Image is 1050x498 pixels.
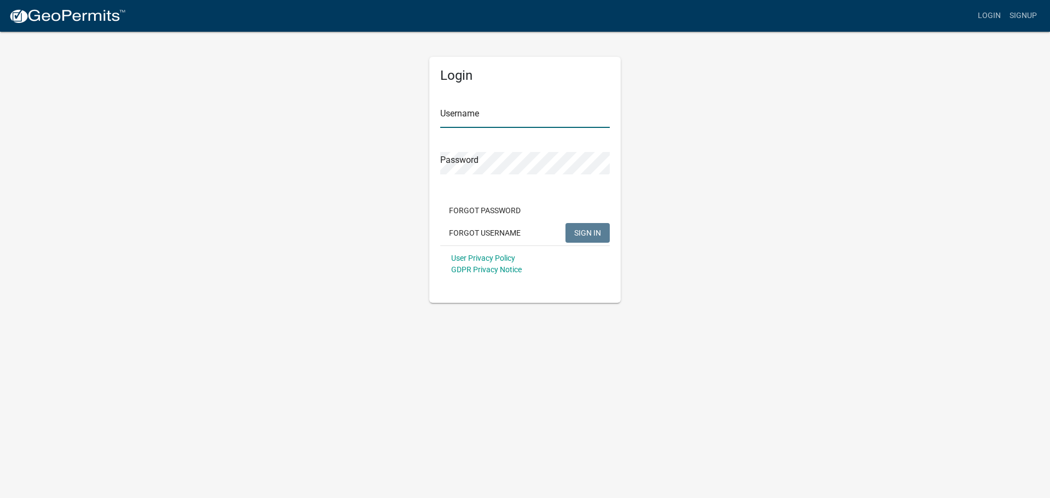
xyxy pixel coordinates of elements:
[565,223,610,243] button: SIGN IN
[574,228,601,237] span: SIGN IN
[440,68,610,84] h5: Login
[1005,5,1041,26] a: Signup
[440,223,529,243] button: Forgot Username
[973,5,1005,26] a: Login
[451,254,515,262] a: User Privacy Policy
[440,201,529,220] button: Forgot Password
[451,265,522,274] a: GDPR Privacy Notice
